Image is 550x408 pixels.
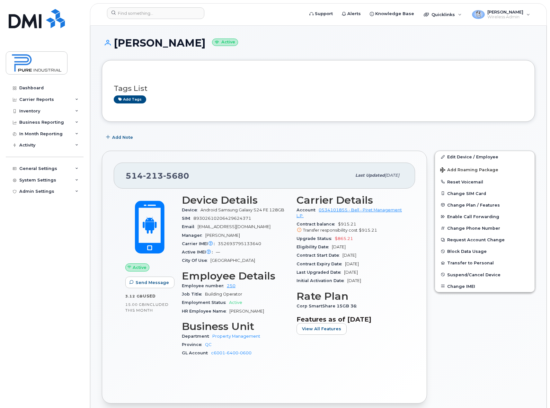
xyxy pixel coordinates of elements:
button: Reset Voicemail [435,176,535,188]
span: Manager [182,233,205,238]
span: HR Employee Name [182,309,229,314]
span: Transfer responsibility cost [303,228,358,233]
span: SIM [182,216,193,221]
a: Property Management [212,334,260,339]
h1: [PERSON_NAME] [102,37,535,49]
button: Request Account Change [435,234,535,245]
button: Send Message [125,277,174,288]
span: [DATE] [342,253,356,258]
span: [GEOGRAPHIC_DATA] [210,258,255,263]
span: Job Title [182,292,205,297]
span: Eligibility Date [297,244,332,249]
h3: Device Details [182,194,289,206]
span: [DATE] [344,270,358,275]
button: Change SIM Card [435,188,535,199]
h3: Employee Details [182,270,289,282]
a: QC [205,342,212,347]
button: Add Note [102,131,138,143]
span: 15.00 GB [125,302,145,307]
span: Upgrade Status [297,236,335,241]
span: View All Features [302,326,341,332]
span: $865.21 [335,236,353,241]
span: Last Upgraded Date [297,270,344,275]
span: Province [182,342,205,347]
span: [DATE] [385,173,399,178]
span: Building Operator [205,292,242,297]
span: 213 [143,171,163,181]
span: [PERSON_NAME] [205,233,240,238]
span: 5680 [163,171,189,181]
h3: Tags List [114,84,523,93]
span: [DATE] [347,278,361,283]
span: Android Samsung Galaxy S24 FE 128GB [200,208,284,212]
span: 352693795133640 [218,241,261,246]
span: Carrier IMEI [182,241,218,246]
button: Block Data Usage [435,245,535,257]
span: $915.21 [359,228,377,233]
small: Active [212,39,238,46]
span: Suspend/Cancel Device [447,272,501,277]
span: $915.21 [297,222,404,233]
button: Add Roaming Package [435,163,535,176]
span: Last updated [355,173,385,178]
a: Edit Device / Employee [435,151,535,163]
span: Corp SmartShare 15GB 36 [297,304,360,308]
button: View All Features [297,323,347,335]
h3: Features as of [DATE] [297,315,404,323]
span: Employee number [182,283,227,288]
span: [DATE] [345,262,359,266]
span: City Of Use [182,258,210,263]
span: Active IMEI [182,250,216,254]
h3: Rate Plan [297,290,404,302]
span: [EMAIL_ADDRESS][DOMAIN_NAME] [198,224,271,229]
span: Contract Expiry Date [297,262,345,266]
h3: Business Unit [182,321,289,332]
span: 89302610206429624371 [193,216,251,221]
span: [PERSON_NAME] [229,309,264,314]
span: Active [133,264,146,271]
span: [DATE] [332,244,346,249]
span: Device [182,208,200,212]
span: GL Account [182,350,211,355]
span: Initial Activation Date [297,278,347,283]
a: c6001-6400-0600 [211,350,252,355]
a: 0534101855 - Bell - Piret Management L.P. [297,208,402,218]
span: Department [182,334,212,339]
button: Change IMEI [435,280,535,292]
span: 514 [126,171,189,181]
span: Change Plan / Features [447,202,500,207]
span: Add Note [112,134,133,140]
button: Change Plan / Features [435,199,535,211]
span: Active [229,300,242,305]
button: Suspend/Cancel Device [435,269,535,280]
span: Send Message [136,279,169,286]
span: Contract balance [297,222,338,226]
span: Add Roaming Package [440,167,498,173]
h3: Carrier Details [297,194,404,206]
span: included this month [125,302,169,313]
span: Employment Status [182,300,229,305]
span: — [216,250,220,254]
span: Contract Start Date [297,253,342,258]
a: Add tags [114,95,146,103]
span: Enable Call Forwarding [447,214,499,219]
span: used [143,294,156,298]
button: Enable Call Forwarding [435,211,535,222]
span: 3.12 GB [125,294,143,298]
button: Transfer to Personal [435,257,535,269]
span: Email [182,224,198,229]
a: 250 [227,283,235,288]
span: Account [297,208,319,212]
button: Change Phone Number [435,222,535,234]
